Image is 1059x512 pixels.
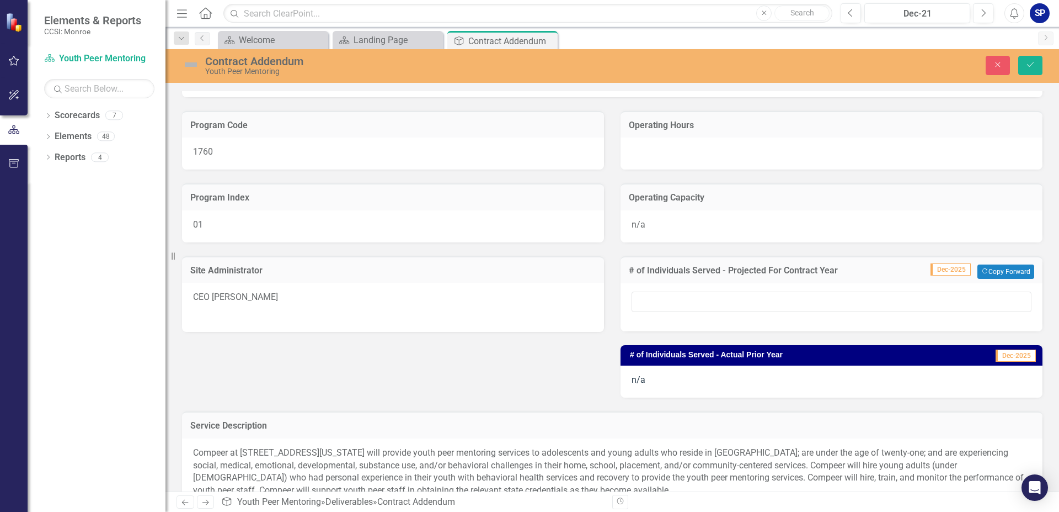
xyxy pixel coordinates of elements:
div: » » [221,496,604,509]
h3: Operating Capacity [629,193,1034,203]
div: 48 [97,132,115,141]
small: CCSI: Monroe [44,27,141,36]
div: Contract Addendum [468,34,555,48]
span: Dec-2025 [930,263,971,276]
span: Dec-2025 [996,350,1036,362]
a: Scorecards [55,109,100,122]
div: Open Intercom Messenger [1021,474,1048,501]
a: Youth Peer Mentoring [237,497,321,507]
a: Reports [55,151,85,164]
img: Not Defined [182,56,200,73]
h3: Program Index [190,193,596,203]
button: Search [774,6,830,21]
input: Search ClearPoint... [223,4,832,23]
button: SP [1030,3,1050,23]
div: 7 [105,111,123,120]
div: Landing Page [354,33,440,47]
span: 01 [193,219,203,230]
h3: # of Individuals Served - Actual Prior Year [630,351,950,359]
h3: Service Description [190,421,1034,431]
h3: Site Administrator [190,266,596,276]
a: Elements [55,130,92,143]
div: Contract Addendum [377,497,455,507]
span: 1760 [193,146,213,157]
h3: # of Individuals Served - Projected For Contract Year [629,266,900,276]
span: Search [790,8,814,17]
span: n/a [632,374,645,385]
span: Elements & Reports [44,14,141,27]
div: Contract Addendum [205,55,665,67]
div: Youth Peer Mentoring [205,67,665,76]
div: Welcome [239,33,325,47]
button: Dec-21 [864,3,970,23]
input: Search Below... [44,79,154,98]
span: n/a [632,219,645,230]
button: Copy Forward [977,265,1034,279]
a: Deliverables [325,497,373,507]
p: CEO [PERSON_NAME] [193,291,593,306]
a: Youth Peer Mentoring [44,52,154,65]
div: Dec-21 [868,7,966,20]
a: Landing Page [335,33,440,47]
h3: Operating Hours [629,120,1034,130]
p: Compeer at [STREET_ADDRESS][US_STATE] will provide youth peer mentoring services to adolescents a... [193,447,1031,499]
a: Welcome [221,33,325,47]
h3: Program Code [190,120,596,130]
div: 4 [91,152,109,162]
img: ClearPoint Strategy [6,13,25,32]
